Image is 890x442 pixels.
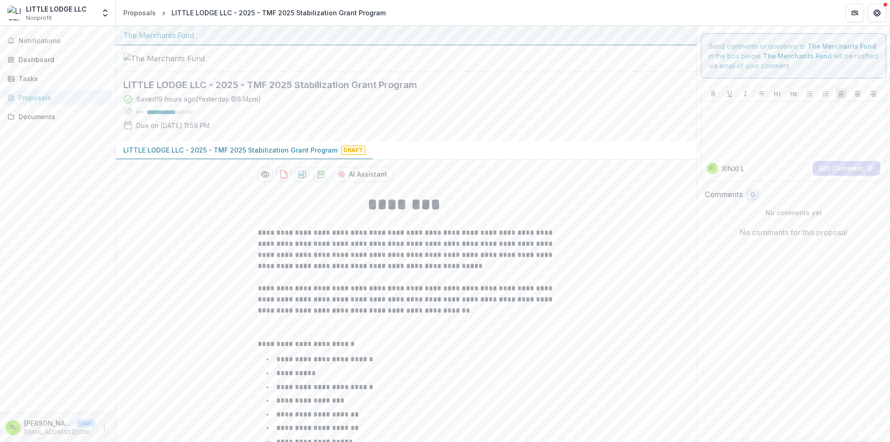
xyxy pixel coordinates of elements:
[4,33,112,48] button: Notifications
[868,4,886,22] button: Get Help
[26,4,87,14] div: LITTLE LODGE LLC
[7,6,22,20] img: LITTLE LODGE LLC
[123,79,674,90] h2: LITTLE LODGE LLC - 2025 - TMF 2025 Stabilization Grant Program
[705,190,743,199] h2: Comments
[807,42,876,50] strong: The Merchants Fund
[820,88,831,99] button: Ordered List
[19,55,104,64] div: Dashboard
[836,88,847,99] button: Align Left
[709,166,715,171] div: XINXI LIU
[4,71,112,86] a: Tasks
[701,33,887,78] div: Send comments or questions to in the box below. will be notified via email of your comment.
[172,8,386,18] div: LITTLE LODGE LLC - 2025 - TMF 2025 Stabilization Grant Program
[4,52,112,67] a: Dashboard
[724,88,735,99] button: Underline
[136,109,143,115] p: 61 %
[9,424,17,430] div: XINXI LIU
[740,88,751,99] button: Italicize
[788,88,799,99] button: Heading 2
[341,146,365,155] span: Draft
[295,167,310,182] button: download-proposal
[120,6,389,19] nav: breadcrumb
[76,419,95,428] p: User
[24,418,72,428] p: [PERSON_NAME]
[123,53,216,64] img: The Merchants Fund
[123,30,689,41] div: The Merchants Fund
[750,191,755,199] span: 0
[4,90,112,105] a: Proposals
[276,167,291,182] button: download-proposal
[772,88,783,99] button: Heading 1
[19,37,108,45] span: Notifications
[120,6,159,19] a: Proposals
[24,428,95,436] p: [EMAIL_ADDRESS][DOMAIN_NAME]
[136,94,261,104] div: Saved 19 hours ago ( Yesterday @ 5:14pm )
[26,14,52,22] span: Nonprofit
[722,164,744,173] p: XINXI L
[868,88,879,99] button: Align Right
[813,161,880,176] button: Add Comment
[19,112,104,122] div: Documents
[99,4,112,22] button: Open entity switcher
[852,88,863,99] button: Align Center
[123,145,337,155] p: LITTLE LODGE LLC - 2025 - TMF 2025 Stabilization Grant Program
[123,8,156,18] div: Proposals
[804,88,815,99] button: Bullet List
[4,109,112,124] a: Documents
[258,167,273,182] button: Preview 73a16a42-8da8-49f5-9df7-9f09a65c8b44-0.pdf
[332,167,393,182] button: AI Assistant
[19,74,104,83] div: Tasks
[845,4,864,22] button: Partners
[708,88,719,99] button: Bold
[705,208,883,218] p: No comments yet
[136,121,210,130] p: Due on [DATE] 11:59 PM
[99,422,110,433] button: More
[19,93,104,102] div: Proposals
[763,52,832,60] strong: The Merchants Fund
[313,167,328,182] button: download-proposal
[756,88,767,99] button: Strike
[740,227,847,238] p: No comments for this proposal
